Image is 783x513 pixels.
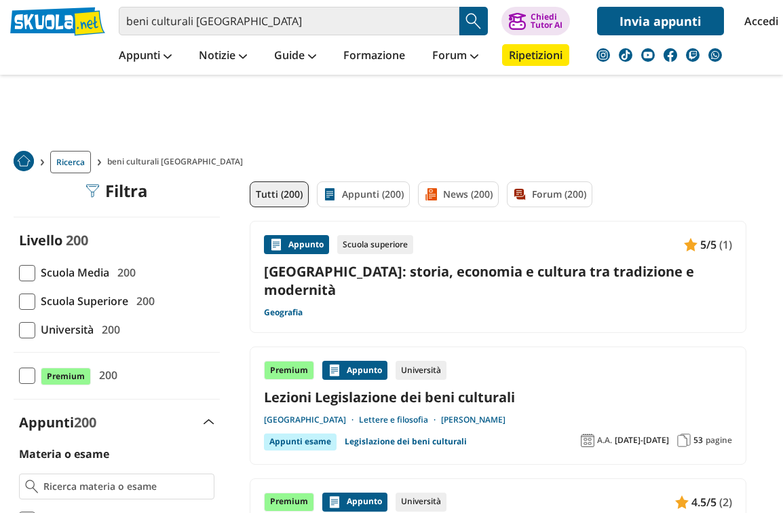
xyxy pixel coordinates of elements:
[597,7,724,35] a: Invia appunti
[250,181,309,207] a: Tutti (200)
[264,262,732,299] a: [GEOGRAPHIC_DATA]: storia, economia e cultura tra tradizione e modernità
[86,181,148,200] div: Filtra
[700,236,717,253] span: 5/5
[597,435,612,446] span: A.A.
[675,495,689,509] img: Appunti contenuto
[441,414,505,425] a: [PERSON_NAME]
[14,151,34,173] a: Home
[328,495,341,509] img: Appunti contenuto
[691,493,717,511] span: 4.5/5
[264,388,732,406] a: Lezioni Legislazione dei beni culturali
[204,419,214,425] img: Apri e chiudi sezione
[264,361,314,380] div: Premium
[317,181,410,207] a: Appunti (200)
[19,231,62,249] label: Livello
[14,151,34,171] img: Home
[719,493,732,511] span: (2)
[66,231,88,249] span: 200
[459,7,488,35] button: Search Button
[328,364,341,377] img: Appunti contenuto
[269,238,283,251] img: Appunti contenuto
[94,366,117,384] span: 200
[396,493,446,512] div: Università
[50,151,91,173] a: Ricerca
[35,321,94,338] span: Università
[19,413,96,431] label: Appunti
[323,188,337,201] img: Appunti filtro contenuto
[264,307,303,318] a: Geografia
[119,7,459,35] input: Cerca appunti, riassunti o versioni
[706,435,732,446] span: pagine
[195,44,250,69] a: Notizie
[429,44,482,69] a: Forum
[19,446,109,461] label: Materia o esame
[359,414,441,425] a: Lettere e filosofia
[693,435,703,446] span: 53
[744,7,773,35] a: Accedi
[424,188,438,201] img: News filtro contenuto
[96,321,120,338] span: 200
[43,480,208,493] input: Ricerca materia o esame
[264,414,359,425] a: [GEOGRAPHIC_DATA]
[35,292,128,310] span: Scuola Superiore
[25,480,38,493] img: Ricerca materia o esame
[35,264,109,281] span: Scuola Media
[581,434,594,447] img: Anno accademico
[708,48,722,62] img: WhatsApp
[264,434,337,450] div: Appunti esame
[340,44,408,69] a: Formazione
[596,48,610,62] img: instagram
[264,235,329,254] div: Appunto
[463,11,484,31] img: Cerca appunti, riassunti o versioni
[684,238,698,251] img: Appunti contenuto
[322,493,387,512] div: Appunto
[531,13,562,29] div: Chiedi Tutor AI
[112,264,136,281] span: 200
[418,181,499,207] a: News (200)
[501,7,570,35] button: ChiediTutor AI
[502,44,569,66] a: Ripetizioni
[615,435,669,446] span: [DATE]-[DATE]
[513,188,527,201] img: Forum filtro contenuto
[86,184,100,198] img: Filtra filtri mobile
[337,235,413,254] div: Scuola superiore
[264,493,314,512] div: Premium
[686,48,700,62] img: twitch
[107,151,248,173] span: beni culturali [GEOGRAPHIC_DATA]
[677,434,691,447] img: Pagine
[396,361,446,380] div: Università
[345,434,467,450] a: Legislazione dei beni culturali
[271,44,320,69] a: Guide
[641,48,655,62] img: youtube
[664,48,677,62] img: facebook
[115,44,175,69] a: Appunti
[131,292,155,310] span: 200
[719,236,732,253] span: (1)
[619,48,632,62] img: tiktok
[41,368,91,385] span: Premium
[74,413,96,431] span: 200
[322,361,387,380] div: Appunto
[507,181,592,207] a: Forum (200)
